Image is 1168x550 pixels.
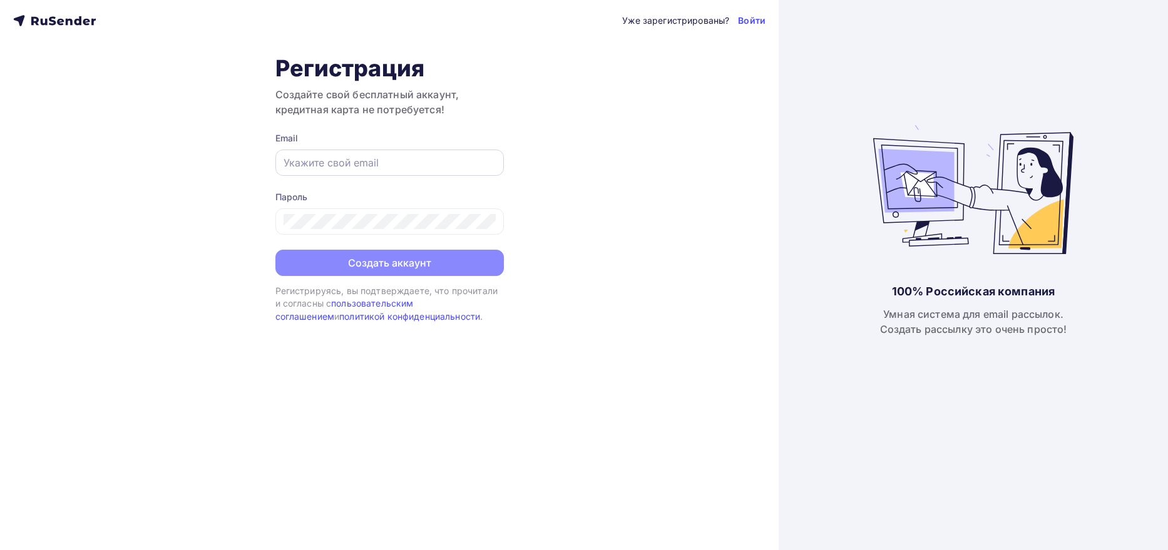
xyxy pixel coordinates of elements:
[275,132,504,145] div: Email
[284,155,496,170] input: Укажите свой email
[880,307,1067,337] div: Умная система для email рассылок. Создать рассылку это очень просто!
[275,250,504,276] button: Создать аккаунт
[275,285,504,323] div: Регистрируясь, вы подтверждаете, что прочитали и согласны с и .
[275,298,414,321] a: пользовательским соглашением
[622,14,729,27] div: Уже зарегистрированы?
[275,191,504,203] div: Пароль
[339,311,480,322] a: политикой конфиденциальности
[275,54,504,82] h1: Регистрация
[892,284,1055,299] div: 100% Российская компания
[738,14,766,27] a: Войти
[275,87,504,117] h3: Создайте свой бесплатный аккаунт, кредитная карта не потребуется!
